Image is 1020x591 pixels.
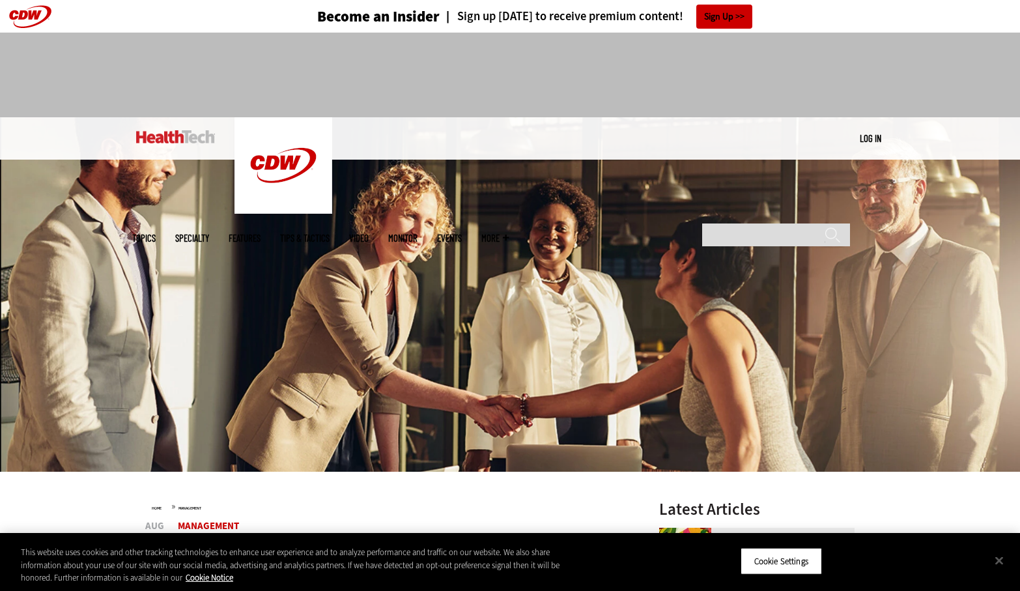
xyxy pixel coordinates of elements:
button: Cookie Settings [741,547,822,575]
h3: Latest Articles [659,501,855,517]
img: Home [136,130,215,143]
div: This website uses cookies and other tracking technologies to enhance user experience and to analy... [21,546,561,584]
span: More [481,233,509,243]
a: More information about your privacy [186,572,233,583]
a: Management [178,506,201,511]
h3: Become an Insider [317,9,440,24]
a: abstract illustration of a tree [659,528,718,538]
div: » [152,501,625,512]
a: CDW [234,203,332,217]
span: Topics [132,233,156,243]
a: Become an Insider [268,9,440,24]
button: Close [985,546,1013,575]
a: Sign Up [696,5,752,29]
span: Specialty [175,233,209,243]
a: MonITor [388,233,418,243]
img: Home [234,117,332,214]
a: Tips & Tactics [280,233,330,243]
a: Management [178,519,239,532]
span: 01 [145,532,164,545]
a: Video [349,233,369,243]
a: Home [152,506,162,511]
a: Sign up [DATE] to receive premium content! [440,10,683,23]
img: abstract illustration of a tree [659,528,711,580]
a: Features [229,233,261,243]
a: Events [437,233,462,243]
a: Log in [860,132,881,144]
div: User menu [860,132,881,145]
iframe: advertisement [273,46,747,104]
span: Aug [145,521,164,531]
